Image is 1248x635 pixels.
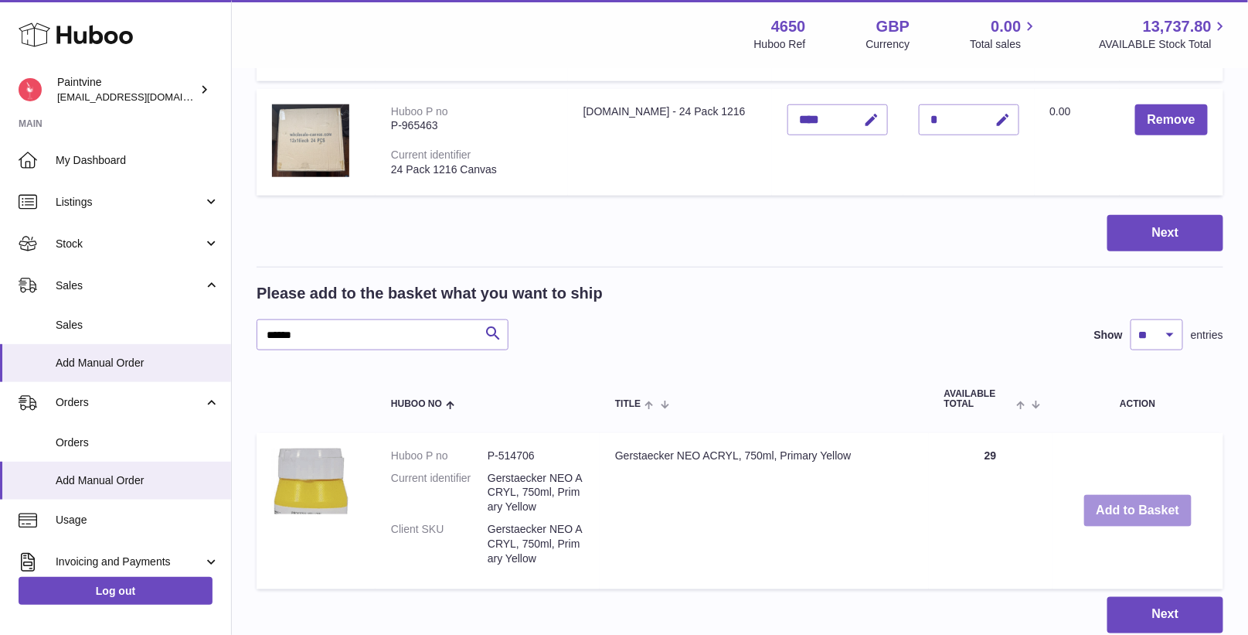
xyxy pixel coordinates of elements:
th: Action [1052,374,1223,425]
span: Sales [56,278,203,293]
span: 13,737.80 [1143,16,1212,37]
div: Current identifier [391,149,471,161]
td: 29 [929,433,1052,589]
h2: Please add to the basket what you want to ship [257,283,603,304]
a: 0.00 Total sales [970,16,1039,52]
button: Remove [1135,104,1208,136]
div: 24 Pack 1216 Canvas [391,162,553,177]
span: 0.00 [1050,105,1071,118]
span: AVAILABLE Stock Total [1099,37,1229,52]
dd: P-514706 [488,449,584,463]
button: Add to Basket [1084,495,1192,527]
a: Log out [19,577,213,605]
span: [EMAIL_ADDRESS][DOMAIN_NAME] [57,90,227,103]
dt: Current identifier [391,471,488,515]
span: Listings [56,195,203,210]
dd: Gerstaecker NEO ACRYL, 750ml, Primary Yellow [488,522,584,566]
strong: 4650 [771,16,806,37]
div: Paintvine [57,75,196,104]
a: 13,737.80 AVAILABLE Stock Total [1099,16,1229,52]
span: Orders [56,395,203,410]
span: Orders [56,435,219,450]
dt: Huboo P no [391,449,488,463]
img: wholesale-canvas.com - 24 Pack 1216 [272,104,349,177]
span: AVAILABLE Total [944,389,1013,409]
span: Title [615,399,641,409]
td: [DOMAIN_NAME] - 24 Pack 1216 [568,89,772,196]
span: Stock [56,237,203,251]
span: entries [1191,328,1223,343]
button: Next [1107,597,1223,633]
span: 0.00 [991,16,1022,37]
span: Invoicing and Payments [56,555,203,569]
div: Currency [866,37,910,52]
td: Gerstaecker NEO ACRYL, 750ml, Primary Yellow [600,433,929,589]
span: Usage [56,513,219,527]
div: Huboo P no [391,105,448,118]
img: euan@paintvine.co.uk [19,78,42,101]
button: Next [1107,215,1223,251]
span: Total sales [970,37,1039,52]
img: Gerstaecker NEO ACRYL, 750ml, Primary Yellow [272,449,349,514]
dt: Client SKU [391,522,488,566]
span: Add Manual Order [56,356,219,370]
span: Add Manual Order [56,473,219,488]
span: My Dashboard [56,153,219,168]
span: Huboo no [391,399,442,409]
span: Sales [56,318,219,333]
label: Show [1094,328,1123,343]
div: P-965463 [391,118,553,133]
div: Huboo Ref [754,37,806,52]
dd: Gerstaecker NEO ACRYL, 750ml, Primary Yellow [488,471,584,515]
strong: GBP [876,16,910,37]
